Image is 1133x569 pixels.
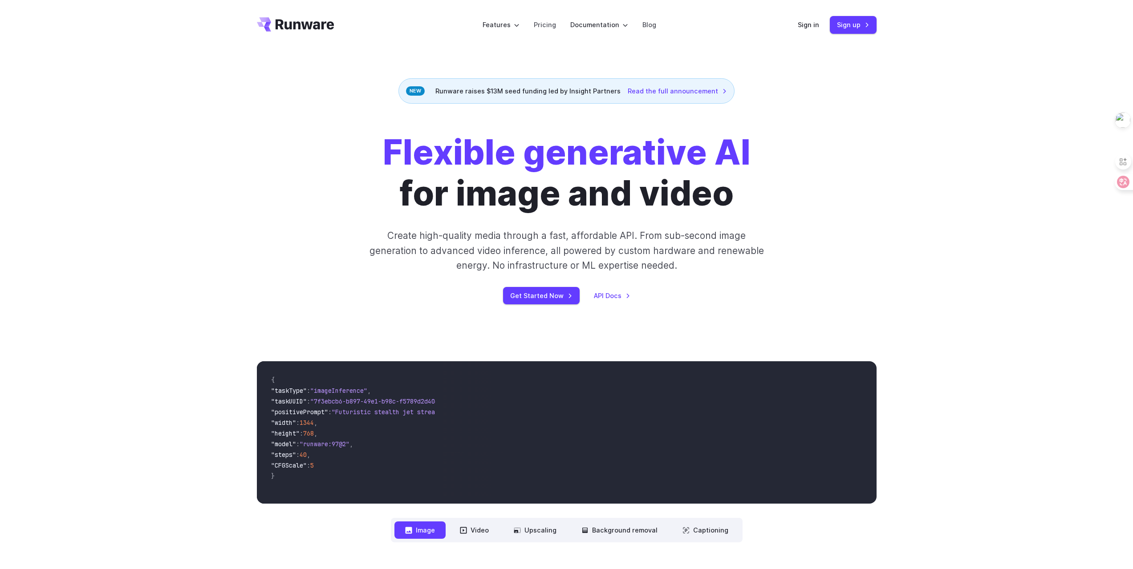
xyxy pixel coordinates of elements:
[449,521,499,539] button: Video
[310,461,314,469] span: 5
[300,451,307,459] span: 40
[310,387,367,395] span: "imageInference"
[296,419,300,427] span: :
[383,132,751,173] strong: Flexible generative AI
[383,132,751,214] h1: for image and video
[398,78,735,104] div: Runware raises $13M seed funding led by Insight Partners
[271,461,307,469] span: "CFGScale"
[307,451,310,459] span: ,
[307,461,310,469] span: :
[271,440,296,448] span: "model"
[271,408,328,416] span: "positivePrompt"
[271,376,275,384] span: {
[307,387,310,395] span: :
[394,521,446,539] button: Image
[328,408,332,416] span: :
[271,429,300,437] span: "height"
[368,228,765,273] p: Create high-quality media through a fast, affordable API. From sub-second image generation to adv...
[271,472,275,480] span: }
[483,20,520,30] label: Features
[503,521,567,539] button: Upscaling
[271,397,307,405] span: "taskUUID"
[271,419,296,427] span: "width"
[310,397,446,405] span: "7f3ebcb6-b897-49e1-b98c-f5789d2d40d7"
[300,419,314,427] span: 1344
[628,86,727,96] a: Read the full announcement
[571,521,668,539] button: Background removal
[257,17,334,32] a: Go to /
[798,20,819,30] a: Sign in
[296,440,300,448] span: :
[300,429,303,437] span: :
[271,451,296,459] span: "steps"
[296,451,300,459] span: :
[830,16,877,33] a: Sign up
[332,408,656,416] span: "Futuristic stealth jet streaking through a neon-lit cityscape with glowing purple exhaust"
[303,429,314,437] span: 768
[271,387,307,395] span: "taskType"
[503,287,580,304] a: Get Started Now
[307,397,310,405] span: :
[367,387,371,395] span: ,
[534,20,556,30] a: Pricing
[314,419,317,427] span: ,
[672,521,739,539] button: Captioning
[349,440,353,448] span: ,
[314,429,317,437] span: ,
[642,20,656,30] a: Blog
[300,440,349,448] span: "runware:97@2"
[594,291,630,301] a: API Docs
[570,20,628,30] label: Documentation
